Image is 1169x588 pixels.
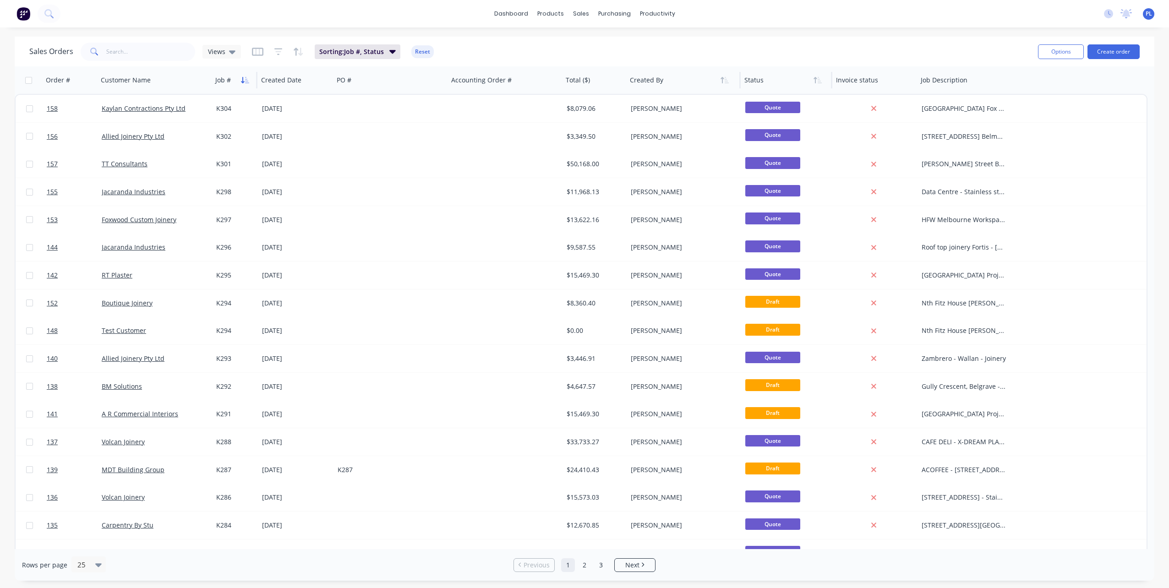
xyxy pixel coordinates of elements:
div: K291 [216,409,253,419]
span: 155 [47,187,58,196]
div: CAFE DELI - X-DREAM PLAYGROUND [STREET_ADDRESS] [922,437,1006,446]
span: 152 [47,299,58,308]
div: $33,733.27 [567,437,621,446]
div: K297 [216,215,253,224]
a: Next page [615,561,655,570]
div: K287 [338,465,439,474]
div: Gully Crescent, Belgrave - Stainless Steel Benchtops & Splash Back [922,382,1006,391]
div: K294 [216,299,253,308]
span: Previous [524,561,550,570]
div: Nth Fitz House [PERSON_NAME] St - SS Benchtop [922,326,1006,335]
div: [DATE] [262,382,330,391]
div: Data Centre - Stainless steel Work Benches [922,187,1006,196]
div: [DATE] [262,215,330,224]
div: [DATE] [262,187,330,196]
span: 137 [47,437,58,446]
div: ACOFFEE - [STREET_ADDRESS][PERSON_NAME] [922,465,1006,474]
span: Quote [745,546,800,557]
span: Draft [745,379,800,391]
span: 156 [47,132,58,141]
span: Rows per page [22,561,67,570]
div: [GEOGRAPHIC_DATA] Fox Rd Commercial Kitchen Canopy Replacement [922,104,1006,113]
span: Next [625,561,639,570]
a: Page 2 [578,558,591,572]
div: Accounting Order # [451,76,512,85]
span: Views [208,47,225,56]
div: [PERSON_NAME] [631,382,732,391]
div: K302 [216,132,253,141]
div: [DATE] [262,243,330,252]
div: Created Date [261,76,301,85]
a: 136 [47,484,102,511]
a: RT Plaster [102,271,132,279]
div: [PERSON_NAME] [631,187,732,196]
div: K293 [216,354,253,363]
ul: Pagination [510,558,659,572]
input: Search... [106,43,196,61]
a: Allied Joinery Pty Ltd [102,354,164,363]
span: PL [1146,10,1152,18]
span: Draft [745,463,800,474]
button: Sorting:Job #, Status [315,44,400,59]
div: [DATE] [262,437,330,446]
span: 154 [47,549,58,558]
a: BM Solutions [102,382,142,391]
a: Page 3 [594,558,608,572]
a: 137 [47,428,102,456]
div: K298 [216,187,253,196]
div: [GEOGRAPHIC_DATA] Project [STREET_ADDRESS] [922,271,1006,280]
span: Quote [745,268,800,280]
span: 141 [47,409,58,419]
span: Quote [745,352,800,363]
div: $15,469.30 [567,271,621,280]
div: K284 [216,521,253,530]
a: Boutique Joinery [102,299,153,307]
a: 148 [47,317,102,344]
span: 153 [47,215,58,224]
div: [PERSON_NAME] [631,465,732,474]
div: [PERSON_NAME] [631,521,732,530]
div: [PERSON_NAME] [631,493,732,502]
div: [PERSON_NAME] [631,326,732,335]
span: Quote [745,518,800,530]
div: K295 [216,271,253,280]
a: 153 [47,206,102,234]
a: 152 [47,289,102,317]
span: Quote [745,157,800,169]
div: [GEOGRAPHIC_DATA] Project [STREET_ADDRESS] [922,409,1006,419]
div: [DATE] [262,465,330,474]
span: Quote [745,102,800,113]
div: HFW Melbourne Workspace [922,215,1006,224]
div: [DATE] [262,104,330,113]
button: Reset [411,45,434,58]
div: [PERSON_NAME] [631,299,732,308]
div: [DATE] [262,354,330,363]
div: Nth Fitz House [PERSON_NAME] St - SS Benchtop [922,299,1006,308]
div: [DATE] [262,299,330,308]
span: Quote [745,240,800,252]
div: $15,469.30 [567,409,621,419]
a: Previous page [514,561,554,570]
a: Volcan Joinery [102,493,145,501]
a: Page 1 is your current page [561,558,575,572]
div: [PERSON_NAME] [631,215,732,224]
div: $35,405.76 [567,549,621,558]
span: Sorting: Job #, Status [319,47,384,56]
a: 135 [47,512,102,539]
div: [PERSON_NAME] [631,159,732,169]
h1: Sales Orders [29,47,73,56]
div: PO # [337,76,351,85]
div: $0.00 [567,326,621,335]
a: 157 [47,150,102,178]
a: dashboard [490,7,533,21]
div: Customer Name [101,76,151,85]
a: 141 [47,400,102,428]
div: Order # [46,76,70,85]
a: Kaylan Contractions Pty Ltd [102,549,186,557]
div: [STREET_ADDRESS][GEOGRAPHIC_DATA] North - Stainless Steel Joinery Items [922,521,1006,530]
span: 135 [47,521,58,530]
a: 155 [47,178,102,206]
button: Create order [1087,44,1140,59]
div: [PERSON_NAME] Athletics Seating Extension - Supply & Install Handrails / Balustrades [922,549,1006,558]
a: Carpentry By Stu [102,521,153,529]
